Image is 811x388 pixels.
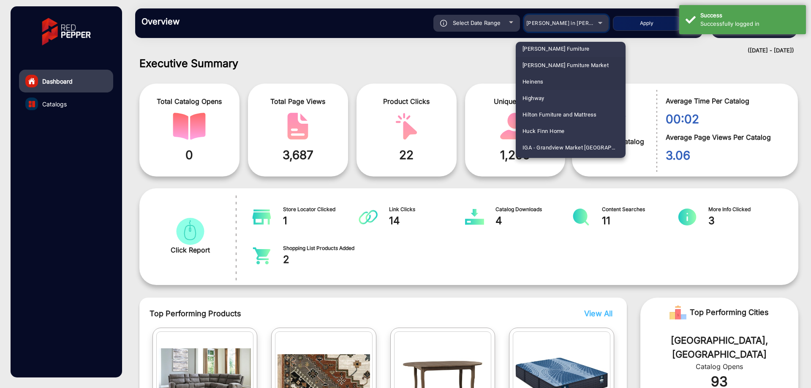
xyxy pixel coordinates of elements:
span: [PERSON_NAME] Furniture Market [523,57,609,73]
span: Huck Finn Home [523,123,565,139]
span: Highway [523,90,544,106]
div: Success [700,11,800,20]
span: IGA - [PERSON_NAME] Market Fresh [523,156,615,172]
div: Successfully logged in [700,20,800,28]
span: [PERSON_NAME] Furniture [523,41,589,57]
span: Heinens [523,73,544,90]
span: IGA - Grandview Market [GEOGRAPHIC_DATA][PERSON_NAME] [523,139,619,156]
span: Hilton Furniture and Mattress [523,106,597,123]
